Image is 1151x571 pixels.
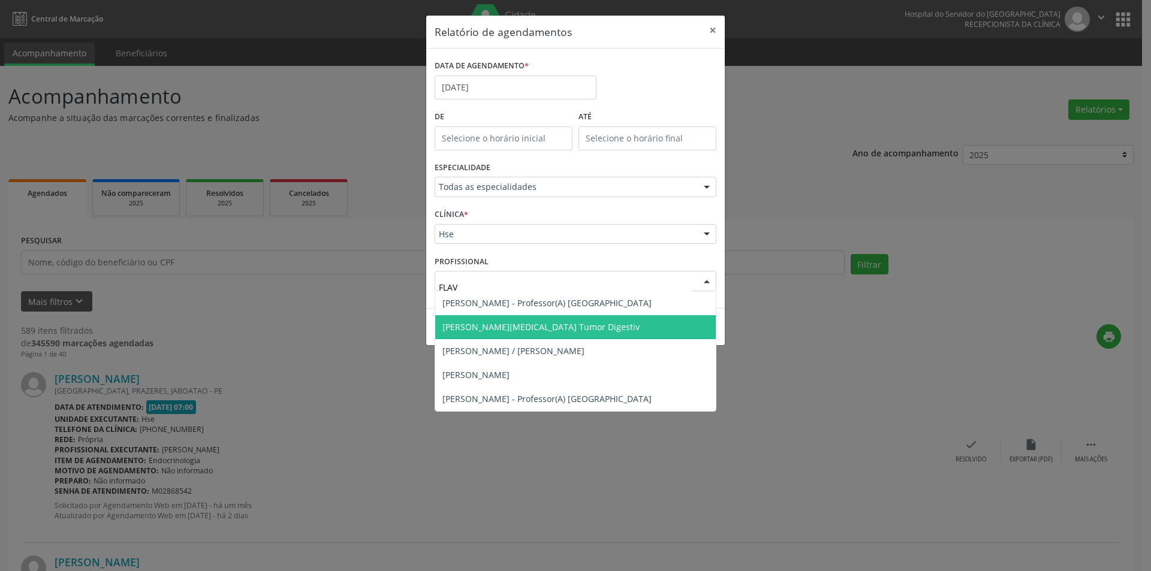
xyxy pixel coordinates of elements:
[435,57,529,75] label: DATA DE AGENDAMENTO
[442,321,640,333] span: [PERSON_NAME][MEDICAL_DATA] Tumor Digestiv
[439,275,692,299] input: Selecione um profissional
[435,159,490,177] label: ESPECIALIDADE
[435,126,573,150] input: Selecione o horário inicial
[442,345,584,357] span: [PERSON_NAME] / [PERSON_NAME]
[442,369,510,380] span: [PERSON_NAME]
[435,252,489,271] label: PROFISSIONAL
[701,16,725,45] button: Close
[435,75,596,99] input: Selecione uma data ou intervalo
[578,126,716,150] input: Selecione o horário final
[578,108,716,126] label: ATÉ
[439,228,692,240] span: Hse
[442,297,652,309] span: [PERSON_NAME] - Professor(A) [GEOGRAPHIC_DATA]
[439,181,692,193] span: Todas as especialidades
[442,393,652,404] span: [PERSON_NAME] - Professor(A) [GEOGRAPHIC_DATA]
[435,108,573,126] label: De
[435,24,572,40] h5: Relatório de agendamentos
[435,206,468,224] label: CLÍNICA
